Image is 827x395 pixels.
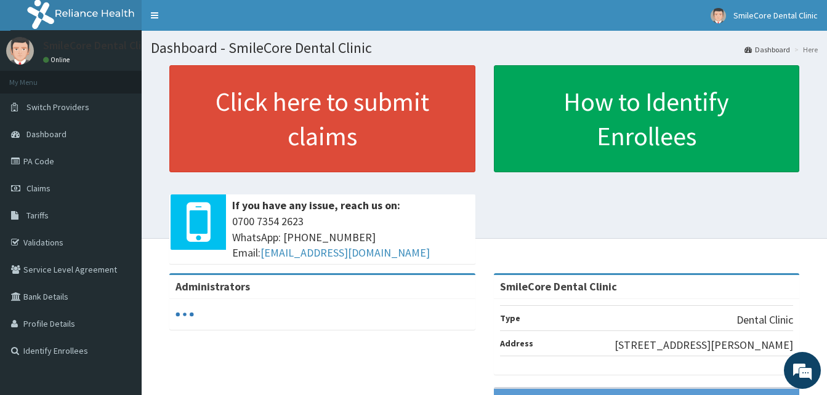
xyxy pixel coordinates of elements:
[151,40,818,56] h1: Dashboard - SmileCore Dental Clinic
[169,65,475,172] a: Click here to submit claims
[232,198,400,212] b: If you have any issue, reach us on:
[500,279,617,293] strong: SmileCore Dental Clinic
[232,213,469,261] span: 0700 7354 2623 WhatsApp: [PHONE_NUMBER] Email:
[615,337,793,353] p: [STREET_ADDRESS][PERSON_NAME]
[175,305,194,324] svg: audio-loading
[26,129,67,140] span: Dashboard
[6,37,34,65] img: User Image
[500,338,533,349] b: Address
[43,40,155,51] p: SmileCore Dental Clinic
[26,210,49,221] span: Tariffs
[733,10,818,21] span: SmileCore Dental Clinic
[175,279,250,293] b: Administrators
[791,44,818,55] li: Here
[260,245,430,260] a: [EMAIL_ADDRESS][DOMAIN_NAME]
[26,102,89,113] span: Switch Providers
[494,65,800,172] a: How to Identify Enrollees
[43,55,73,64] a: Online
[711,8,726,23] img: User Image
[736,312,793,328] p: Dental Clinic
[26,183,50,194] span: Claims
[500,313,520,324] b: Type
[744,44,790,55] a: Dashboard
